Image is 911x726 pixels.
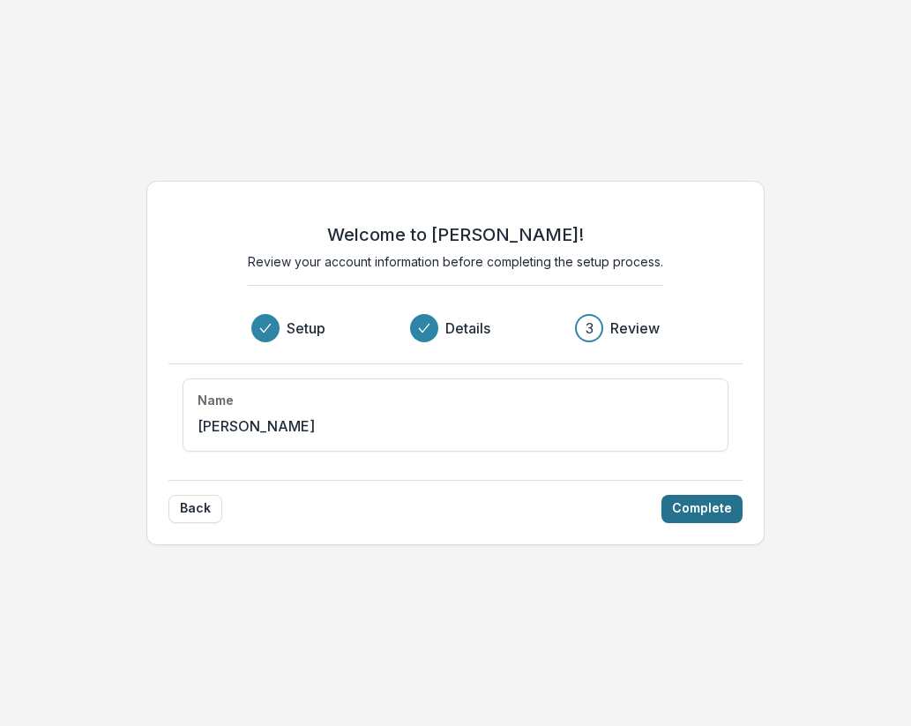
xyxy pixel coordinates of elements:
p: [PERSON_NAME] [198,415,315,437]
h3: Review [610,318,660,339]
p: Review your account information before completing the setup process. [248,252,663,271]
div: Progress [251,314,660,342]
h2: Welcome to [PERSON_NAME]! [327,224,584,245]
div: 3 [586,318,594,339]
h3: Details [445,318,490,339]
button: Complete [661,495,743,523]
h4: Name [198,393,234,408]
h3: Setup [287,318,325,339]
button: Back [168,495,222,523]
